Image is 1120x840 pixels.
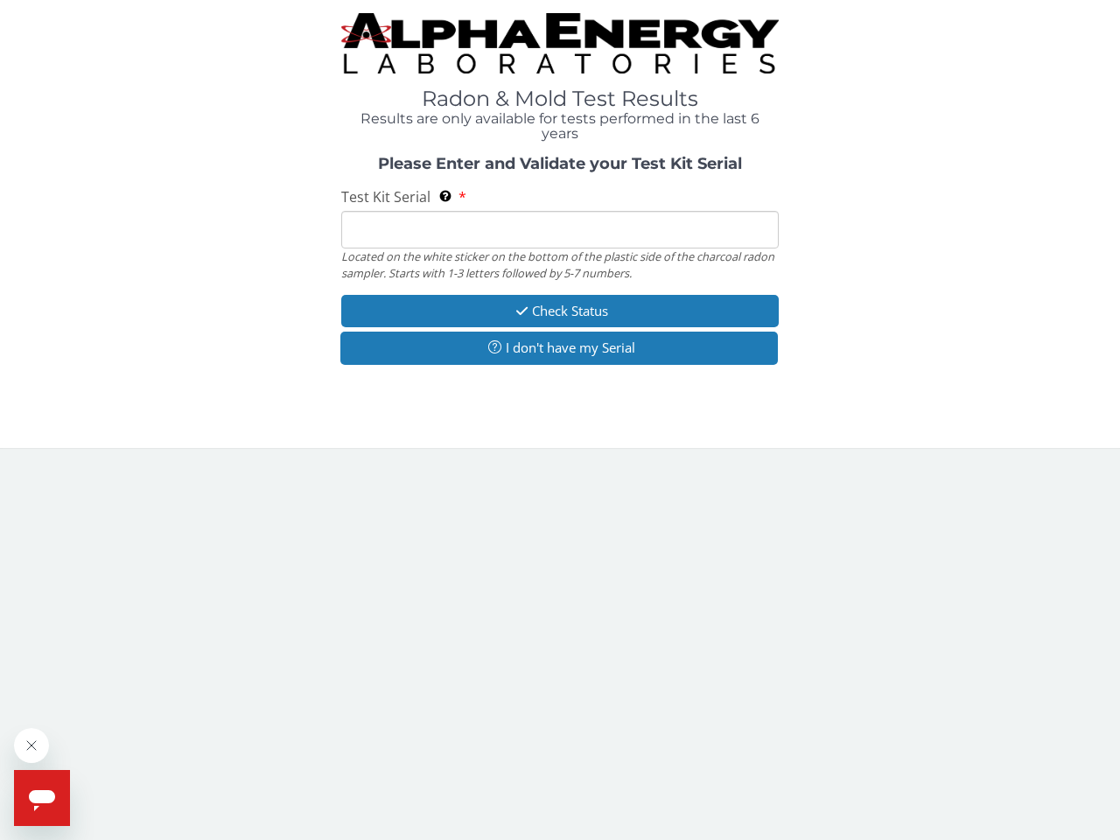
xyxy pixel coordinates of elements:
iframe: Button to launch messaging window [14,770,70,826]
iframe: Close message [14,728,49,763]
h4: Results are only available for tests performed in the last 6 years [341,111,779,142]
button: I don't have my Serial [340,332,778,364]
span: Help [10,12,38,26]
strong: Please Enter and Validate your Test Kit Serial [378,154,742,173]
img: TightCrop.jpg [341,13,779,73]
div: Located on the white sticker on the bottom of the plastic side of the charcoal radon sampler. Sta... [341,248,779,281]
span: Test Kit Serial [341,187,430,206]
h1: Radon & Mold Test Results [341,87,779,110]
button: Check Status [341,295,779,327]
